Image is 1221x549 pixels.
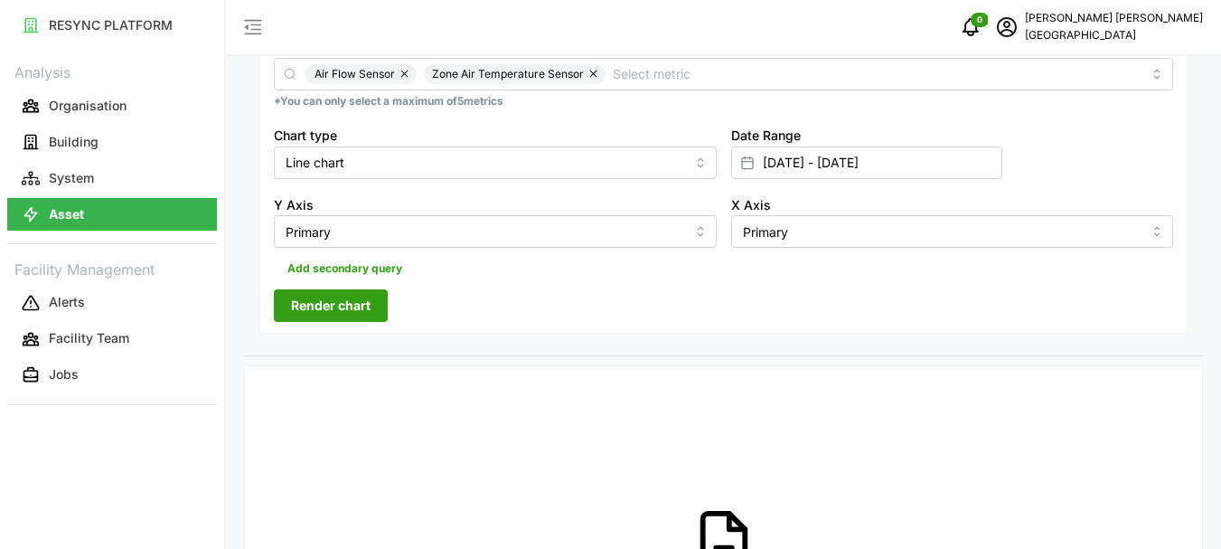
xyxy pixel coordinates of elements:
input: Select Y axis [274,215,717,248]
button: Facility Team [7,323,217,355]
p: Organisation [49,97,127,115]
label: Y Axis [274,195,314,215]
p: System [49,169,94,187]
input: Select date range [731,147,1002,179]
button: notifications [953,9,989,45]
span: Add secondary query [287,256,402,281]
a: Building [7,124,217,160]
label: X Axis [731,195,771,215]
a: Organisation [7,88,217,124]
p: Facility Management [7,255,217,281]
p: Asset [49,205,84,223]
a: Facility Team [7,321,217,357]
p: *You can only select a maximum of 5 metrics [274,94,1173,109]
button: Asset [7,198,217,231]
span: Air Flow Sensor [315,64,395,84]
button: Building [7,126,217,158]
p: Alerts [49,293,85,311]
a: Asset [7,196,217,232]
p: [GEOGRAPHIC_DATA] [1025,27,1203,44]
button: Add secondary query [274,255,416,282]
p: RESYNC PLATFORM [49,16,173,34]
button: Alerts [7,287,217,319]
span: Render chart [291,290,371,321]
p: Analysis [7,58,217,84]
label: Chart type [274,126,337,146]
input: Select metric [613,63,1141,83]
p: Facility Team [49,329,129,347]
button: Render chart [274,289,388,322]
a: Alerts [7,285,217,321]
button: RESYNC PLATFORM [7,9,217,42]
input: Select chart type [274,147,717,179]
a: RESYNC PLATFORM [7,7,217,43]
label: Date Range [731,126,801,146]
a: System [7,160,217,196]
input: Select X axis [731,215,1174,248]
span: 0 [977,14,982,26]
button: Jobs [7,359,217,392]
a: Jobs [7,357,217,393]
p: [PERSON_NAME] [PERSON_NAME] [1025,10,1203,27]
button: System [7,162,217,194]
button: Organisation [7,90,217,122]
span: Zone Air Temperature Sensor [432,64,584,84]
p: Building [49,133,99,151]
button: schedule [989,9,1025,45]
p: Jobs [49,365,79,383]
